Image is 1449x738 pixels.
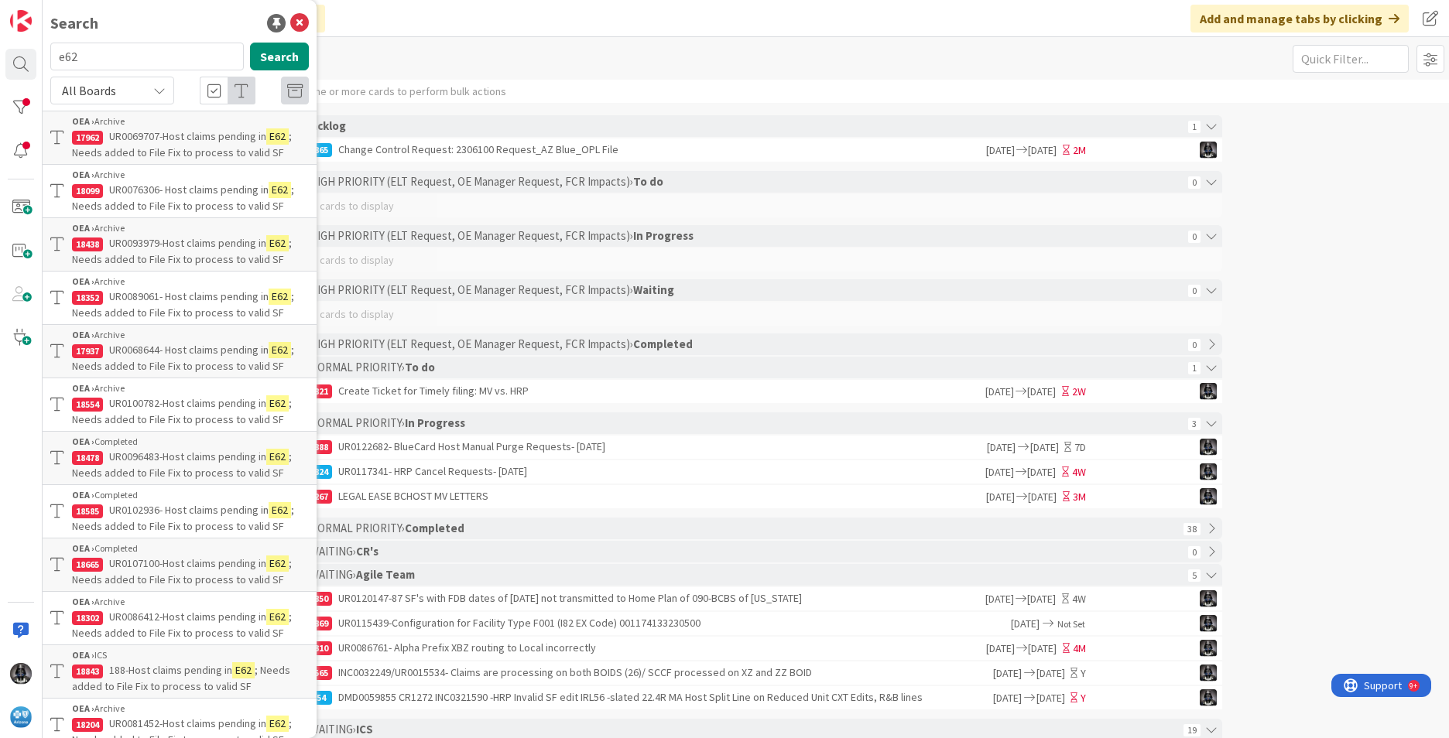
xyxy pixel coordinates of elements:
a: 18869UR0115439-Configuration for Facility Type F001 (I82 EX Code) 001174133230500[DATE]Not SetKG [270,612,1222,635]
a: 6754DMD0059855 CR1272 INC0321590 -HRP Invalid SF edit IRL56 -slated 22.4R MA Host Split Line on R... [270,686,1222,709]
mark: E62 [266,128,289,145]
span: [DATE] [1028,641,1059,657]
a: 18888UR0122682- BlueCard Host Manual Purge Requests- [DATE][DATE][DATE]7DKG [270,436,1222,459]
div: DMD0059855 CR1272 INC0321590 -HRP Invalid SF edit IRL56 -slated 22.4R MA Host Split Line on Reduc... [301,686,992,709]
div: 4M [1073,641,1086,657]
a: OEA ›Archive18302UR0086412-Host claims pending inE62; Needs added to File Fix to process to valid SF [43,592,317,644]
div: › WAITING › [304,541,1184,562]
img: KG [10,663,32,685]
div: Archive [72,221,309,235]
div: › NORMAL PRIORITY › [304,357,1184,378]
div: 18665 [72,558,103,572]
input: Quick Filter... [1293,45,1409,73]
button: Search [250,43,309,70]
span: UR0107100-Host claims pending in [109,556,266,570]
b: Agile Team [356,567,415,582]
a: OEA ›ICS18843188-Host claims pending inE62; Needs added to File Fix to process to valid SF [43,644,317,699]
a: OEA ›Completed18478UR0096483-Host claims pending inE62; Needs added to File Fix to process to val... [43,431,317,485]
mark: E62 [266,449,289,465]
b: OEA › [72,649,94,661]
div: Archive [72,168,309,182]
mark: E62 [266,555,289,572]
b: To do [405,360,435,374]
span: [DATE] [1027,384,1058,400]
div: › NORMAL PRIORITY › [304,412,1184,434]
span: [DATE] [984,142,1015,159]
a: 17865Change Control Request: 2306100 Request_AZ Blue_OPL File[DATE][DATE]2MKG [270,138,1222,162]
b: OEA › [72,275,94,287]
span: UR0100782-Host claims pending in [109,396,266,410]
img: KG [1200,615,1217,632]
b: OEA › [72,329,94,340]
div: Add and manage tabs by clicking [1190,5,1409,32]
div: No cards to display [270,248,1222,272]
div: 2W [1072,384,1086,400]
div: UR0117341- HRP Cancel Requests- [DATE] [301,460,983,483]
b: OEA › [72,436,94,447]
b: OEA › [72,115,94,127]
div: 18554 [72,398,103,412]
span: UR0081452-Host claims pending in [109,716,266,730]
img: Visit kanbanzone.com [10,10,32,32]
div: INC0032249/UR0015534- Claims are processing on both BOIDS (26)/ SCCF processed on XZ and ZZ BOID [301,661,992,685]
div: › HIGH PRIORITY (ELT Request, OE Manager Request, FCR Impacts) › [304,333,1184,355]
div: 18478 [72,451,103,465]
a: OEA ›Archive18438UR0093979-Host claims pending inE62; Needs added to File Fix to process to valid SF [43,217,317,272]
b: OEA › [72,489,94,501]
div: Completed [72,435,309,449]
a: 17821Create Ticket for Timely filing: MV vs. HRP[DATE][DATE]2WKG [270,380,1222,403]
span: 19 [1184,724,1201,736]
a: 18824UR0117341- HRP Cancel Requests- [DATE][DATE][DATE]4WKG [270,460,1222,483]
mark: E62 [266,235,289,251]
span: Not Set [1057,618,1085,630]
img: KG [1200,689,1217,706]
span: UR0086412-Host claims pending in [109,610,266,624]
div: ICS [72,648,309,662]
div: No cards to display [270,302,1222,326]
span: Support [33,2,70,21]
span: UR0096483-Host claims pending in [109,449,266,463]
img: KG [1200,463,1217,480]
span: [DATE] [1027,591,1058,607]
div: › HIGH PRIORITY (ELT Request, OE Manager Request, FCR Impacts) › [304,171,1184,193]
a: OEA ›Archive18554UR0100782-Host claims pending inE62; Needs added to File Fix to process to valid SF [43,378,317,431]
span: [DATE] [1030,439,1061,456]
span: 0 [1188,231,1201,243]
div: Y [1081,665,1086,682]
b: ICS [356,722,373,736]
b: OEA › [72,596,94,607]
div: 18585 [72,504,103,518]
mark: E62 [269,182,291,198]
span: 5 [1188,569,1201,582]
b: Waiting [633,282,674,297]
span: UR0068644- Host claims pending in [109,343,269,357]
span: 3 [1188,418,1201,430]
div: 4W [1072,464,1086,480]
b: In Progress [633,228,694,243]
span: 188-Host claims pending in [109,663,232,677]
img: KG [1200,590,1217,607]
span: [DATE] [1028,142,1059,159]
b: OEA › [72,542,94,554]
div: Archive [72,328,309,342]
span: 1 [1188,362,1201,374]
mark: E62 [266,716,289,732]
span: 0 [1188,285,1201,297]
div: › HIGH PRIORITY (ELT Request, OE Manager Request, FCR Impacts) › [304,225,1184,247]
div: Archive [72,381,309,395]
span: [DATE] [984,489,1015,505]
div: Completed [72,488,309,502]
mark: E62 [266,609,289,625]
div: 17937 [72,344,103,358]
a: 16565INC0032249/UR0015534- Claims are processing on both BOIDS (26)/ SCCF processed on XZ and ZZ ... [270,661,1222,685]
img: KG [1200,439,1217,456]
img: KG [1200,488,1217,505]
mark: E62 [232,662,255,678]
a: OEA ›Completed18585UR0102936- Host claims pending inE62; Needs added to File Fix to process to va... [43,485,317,538]
div: Y [1081,690,1086,706]
span: [DATE] [985,439,1016,456]
div: Archive [72,595,309,609]
b: CR's [356,544,379,559]
span: [DATE] [992,690,1022,706]
span: [DATE] [983,464,1014,480]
